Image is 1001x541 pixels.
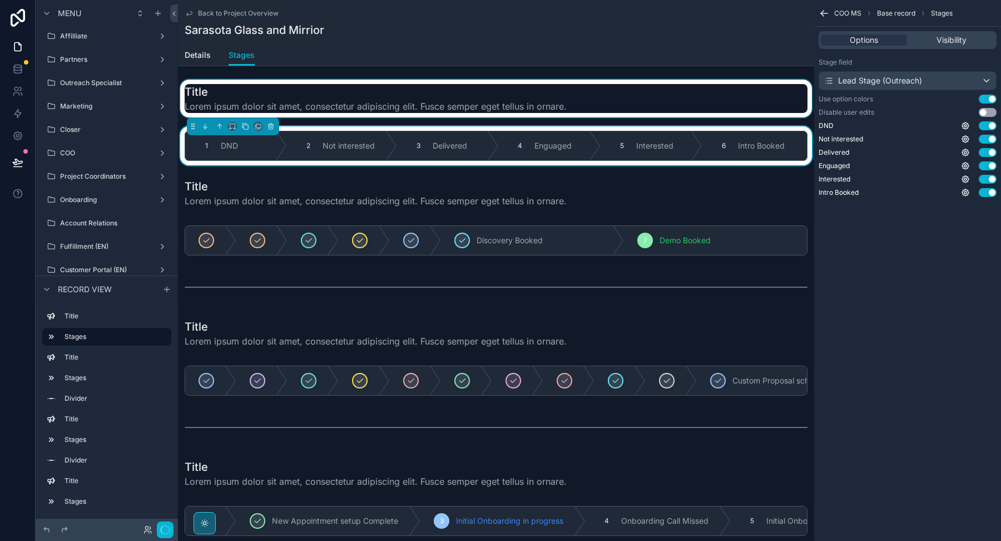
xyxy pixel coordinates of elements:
label: Divider [65,518,167,527]
label: Title [65,415,167,424]
span: DND [819,121,834,130]
span: 3 [417,141,420,150]
label: Title [65,353,167,362]
span: Options [850,35,878,46]
span: Stages [931,9,953,18]
a: COO [42,144,171,162]
label: Stages [65,497,167,506]
a: Details [185,45,211,67]
span: Delivered [819,148,849,157]
span: Not interested [819,135,863,144]
span: 1 [205,141,208,150]
label: Outreach Specialist [60,78,153,87]
label: Title [65,312,167,321]
span: Record view [58,284,112,295]
h1: Sarasota Glass and Mirrior [185,22,324,38]
label: Use option colors [819,95,873,104]
span: COO MS [834,9,861,18]
a: Affilliate [42,27,171,45]
span: 5 [620,141,624,150]
span: Base record [877,9,915,18]
a: Outreach Specialist [42,74,171,92]
label: Divider [65,456,167,465]
span: Visibility [936,35,967,46]
span: Details [185,50,211,61]
label: Stage field [819,58,852,67]
label: Account Relations [60,219,169,228]
a: Onboarding [42,191,171,209]
label: COO [60,149,153,158]
span: Delivered [433,140,467,151]
label: Project Coordinators [60,172,153,181]
label: Title [65,476,167,485]
span: 4 [518,141,522,150]
span: Interested [819,175,850,184]
label: Partners [60,55,153,64]
a: Closer [42,121,171,139]
label: Affilliate [60,32,153,41]
span: Back to Project Overview [198,9,279,18]
label: Closer [60,125,153,134]
a: Project Coordinators [42,168,171,185]
span: 2 [306,141,310,150]
button: Lead Stage (Outreach) [819,71,997,90]
span: Stages [229,50,255,61]
label: Disable user edits [819,108,874,117]
a: Account Relations [42,214,171,232]
span: Enguaged [534,140,572,151]
label: Customer Portal (EN) [60,265,153,274]
label: Stages [65,332,162,341]
a: Customer Portal (EN) [42,261,171,279]
a: Stages [229,45,255,66]
label: Stages [65,373,167,382]
span: DND [221,140,238,151]
span: 6 [722,141,726,150]
div: scrollable content [36,302,178,519]
a: Marketing [42,97,171,115]
span: Menu [58,8,81,19]
label: Stages [65,435,167,444]
div: Lead Stage (Outreach) [824,75,922,86]
label: Fulfillment (EN) [60,242,153,251]
span: Enguaged [819,161,850,170]
label: Marketing [60,102,153,111]
label: Onboarding [60,195,153,204]
span: Intro Booked [819,188,859,197]
a: Back to Project Overview [185,9,279,18]
a: Partners [42,51,171,68]
span: Intro Booked [738,140,785,151]
label: Divider [65,394,167,403]
span: Interested [636,140,673,151]
a: Fulfillment (EN) [42,238,171,255]
span: Not interested [323,140,375,151]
